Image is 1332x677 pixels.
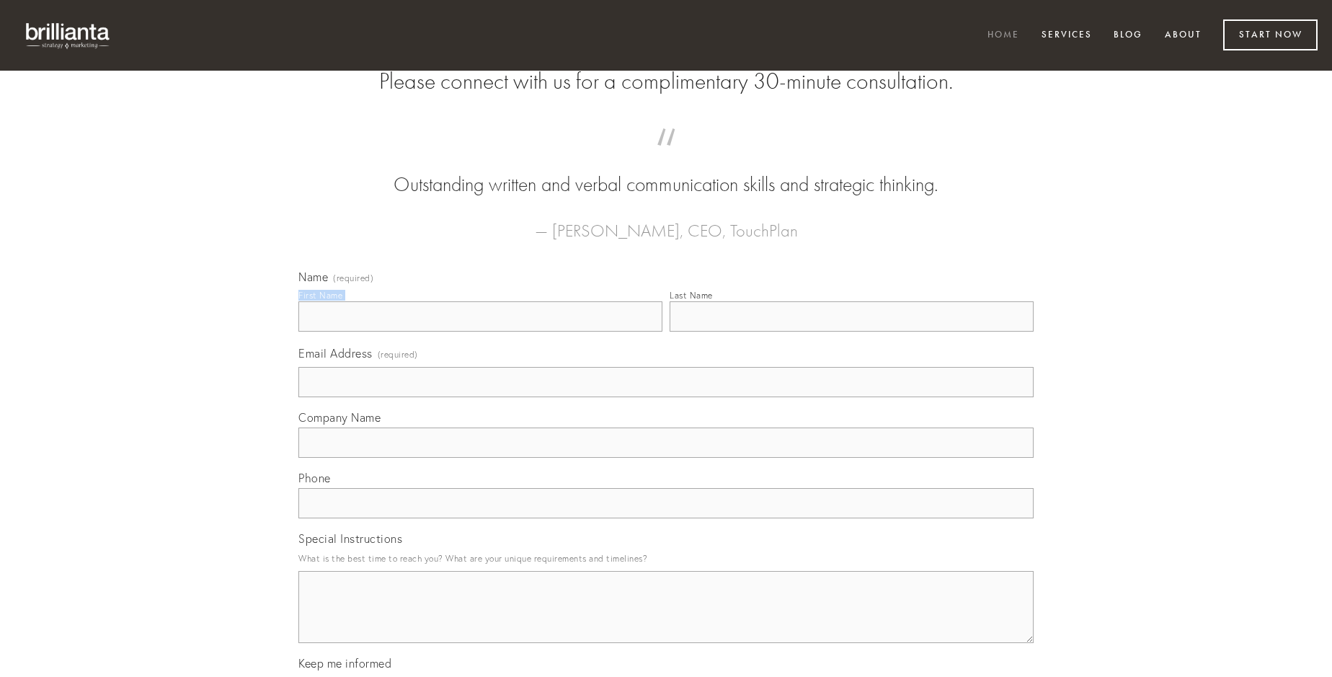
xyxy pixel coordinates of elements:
[298,290,342,301] div: First Name
[298,68,1034,95] h2: Please connect with us for a complimentary 30-minute consultation.
[298,346,373,360] span: Email Address
[321,143,1011,199] blockquote: Outstanding written and verbal communication skills and strategic thinking.
[670,290,713,301] div: Last Name
[14,14,123,56] img: brillianta - research, strategy, marketing
[298,656,391,671] span: Keep me informed
[378,345,418,364] span: (required)
[298,270,328,284] span: Name
[333,274,373,283] span: (required)
[321,143,1011,171] span: “
[1032,24,1101,48] a: Services
[321,199,1011,245] figcaption: — [PERSON_NAME], CEO, TouchPlan
[298,410,381,425] span: Company Name
[298,531,402,546] span: Special Instructions
[298,471,331,485] span: Phone
[1155,24,1211,48] a: About
[1104,24,1152,48] a: Blog
[978,24,1029,48] a: Home
[1223,19,1318,50] a: Start Now
[298,549,1034,568] p: What is the best time to reach you? What are your unique requirements and timelines?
